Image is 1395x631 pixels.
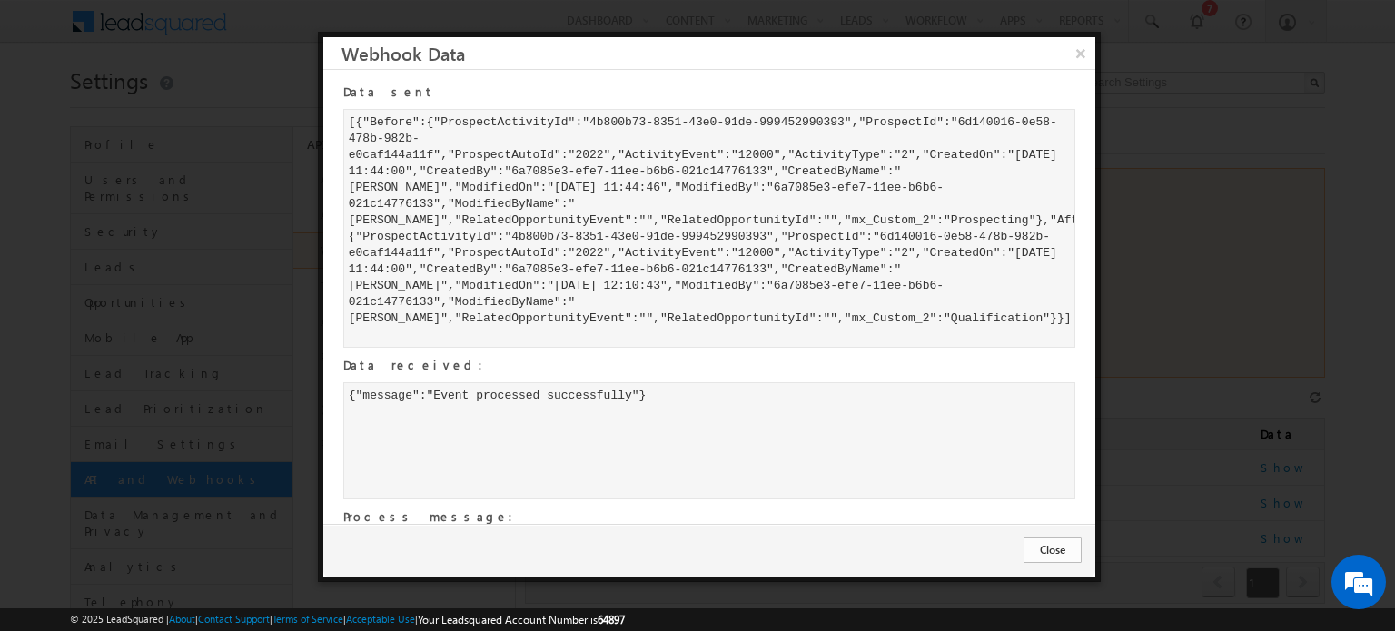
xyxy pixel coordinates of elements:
[1024,537,1082,563] button: Close
[343,84,1073,100] h4: Data sent
[247,494,330,518] em: Start Chat
[418,613,625,626] span: Your Leadsquared Account Number is
[598,613,625,626] span: 64897
[31,95,76,119] img: d_60004797649_company_0_60004797649
[343,357,1073,373] h4: Data received:
[198,613,270,625] a: Contact Support
[343,382,1075,499] div: {"message":"Event processed successfully"}
[1066,37,1095,69] button: ×
[94,95,305,119] div: Chat with us now
[70,611,625,628] span: © 2025 LeadSquared | | | | |
[341,37,1095,69] h3: Webhook Data
[343,508,1073,525] h4: Process message:
[298,9,341,53] div: Minimize live chat window
[346,613,415,625] a: Acceptable Use
[169,613,195,625] a: About
[272,613,343,625] a: Terms of Service
[24,168,331,478] textarea: Type your message and hit 'Enter'
[343,109,1075,348] div: [{"Before":{"ProspectActivityId":"4b800b73-8351-43e0-91de-999452990393","ProspectId":"6d140016-0e...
